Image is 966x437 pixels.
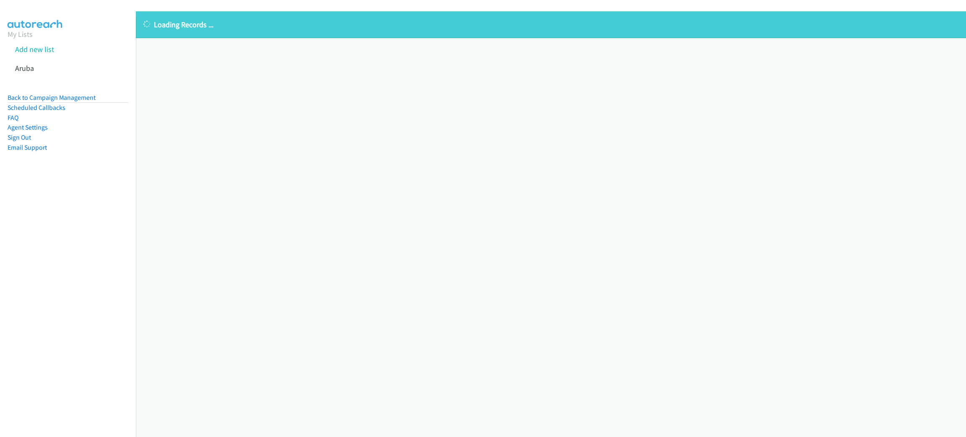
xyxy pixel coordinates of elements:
[8,133,31,141] a: Sign Out
[15,63,34,73] a: Aruba
[8,104,65,112] a: Scheduled Callbacks
[8,94,96,101] a: Back to Campaign Management
[8,114,18,122] a: FAQ
[15,44,54,54] a: Add new list
[8,123,48,131] a: Agent Settings
[8,143,47,151] a: Email Support
[8,29,33,39] a: My Lists
[143,19,958,30] p: Loading Records ...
